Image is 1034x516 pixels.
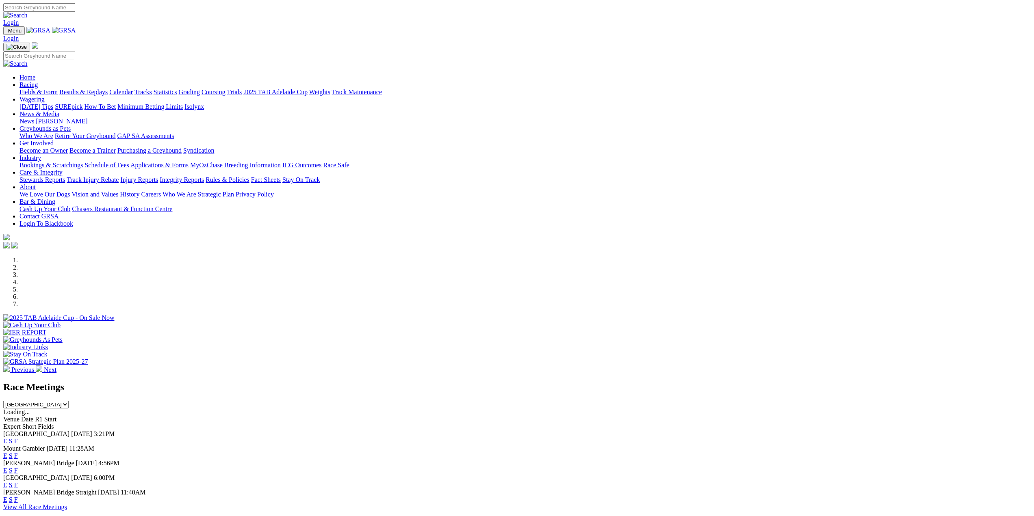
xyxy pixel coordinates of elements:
[20,118,34,125] a: News
[3,19,19,26] a: Login
[85,162,129,168] a: Schedule of Fees
[3,242,10,248] img: facebook.svg
[3,438,7,445] a: E
[36,366,56,373] a: Next
[3,52,75,60] input: Search
[141,191,161,198] a: Careers
[22,423,37,430] span: Short
[3,416,20,423] span: Venue
[3,351,47,358] img: Stay On Track
[21,416,33,423] span: Date
[20,147,1031,154] div: Get Involved
[163,191,196,198] a: Who We Are
[154,89,177,95] a: Statistics
[20,162,1031,169] div: Industry
[109,89,133,95] a: Calendar
[236,191,274,198] a: Privacy Policy
[198,191,234,198] a: Strategic Plan
[121,489,146,496] span: 11:40AM
[3,496,7,503] a: E
[20,74,35,81] a: Home
[47,445,68,452] span: [DATE]
[227,89,242,95] a: Trials
[3,3,75,12] input: Search
[3,26,25,35] button: Toggle navigation
[20,191,70,198] a: We Love Our Dogs
[3,481,7,488] a: E
[332,89,382,95] a: Track Maintenance
[20,96,45,103] a: Wagering
[3,430,69,437] span: [GEOGRAPHIC_DATA]
[134,89,152,95] a: Tracks
[36,118,87,125] a: [PERSON_NAME]
[3,382,1031,393] h2: Race Meetings
[76,460,97,466] span: [DATE]
[20,110,59,117] a: News & Media
[309,89,330,95] a: Weights
[183,147,214,154] a: Syndication
[94,474,115,481] span: 6:00PM
[3,329,46,336] img: IER REPORT
[20,89,58,95] a: Fields & Form
[52,27,76,34] img: GRSA
[20,184,36,190] a: About
[243,89,308,95] a: 2025 TAB Adelaide Cup
[3,503,67,510] a: View All Race Meetings
[3,474,69,481] span: [GEOGRAPHIC_DATA]
[11,242,18,248] img: twitter.svg
[44,366,56,373] span: Next
[71,474,92,481] span: [DATE]
[7,44,27,50] img: Close
[3,452,7,459] a: E
[160,176,204,183] a: Integrity Reports
[9,438,13,445] a: S
[20,198,55,205] a: Bar & Dining
[8,28,22,34] span: Menu
[20,132,53,139] a: Who We Are
[67,176,119,183] a: Track Injury Rebate
[20,205,70,212] a: Cash Up Your Club
[69,147,116,154] a: Become a Trainer
[20,140,54,147] a: Get Involved
[3,314,115,322] img: 2025 TAB Adelaide Cup - On Sale Now
[130,162,189,168] a: Applications & Forms
[14,496,18,503] a: F
[3,12,28,19] img: Search
[26,27,50,34] img: GRSA
[20,118,1031,125] div: News & Media
[20,213,59,220] a: Contact GRSA
[3,43,30,52] button: Toggle navigation
[3,467,7,474] a: E
[184,103,204,110] a: Isolynx
[9,496,13,503] a: S
[3,234,10,240] img: logo-grsa-white.png
[282,176,320,183] a: Stay On Track
[3,460,74,466] span: [PERSON_NAME] Bridge
[14,481,18,488] a: F
[202,89,225,95] a: Coursing
[9,481,13,488] a: S
[3,60,28,67] img: Search
[206,176,249,183] a: Rules & Policies
[251,176,281,183] a: Fact Sheets
[3,408,30,415] span: Loading...
[72,205,172,212] a: Chasers Restaurant & Function Centre
[20,103,1031,110] div: Wagering
[20,176,1031,184] div: Care & Integrity
[32,42,38,49] img: logo-grsa-white.png
[9,452,13,459] a: S
[117,103,183,110] a: Minimum Betting Limits
[3,489,96,496] span: [PERSON_NAME] Bridge Straight
[35,416,56,423] span: R1 Start
[20,169,63,176] a: Care & Integrity
[20,89,1031,96] div: Racing
[20,81,38,88] a: Racing
[59,89,108,95] a: Results & Replays
[14,452,18,459] a: F
[3,423,21,430] span: Expert
[3,343,48,351] img: Industry Links
[20,176,65,183] a: Stewards Reports
[20,191,1031,198] div: About
[20,220,73,227] a: Login To Blackbook
[38,423,54,430] span: Fields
